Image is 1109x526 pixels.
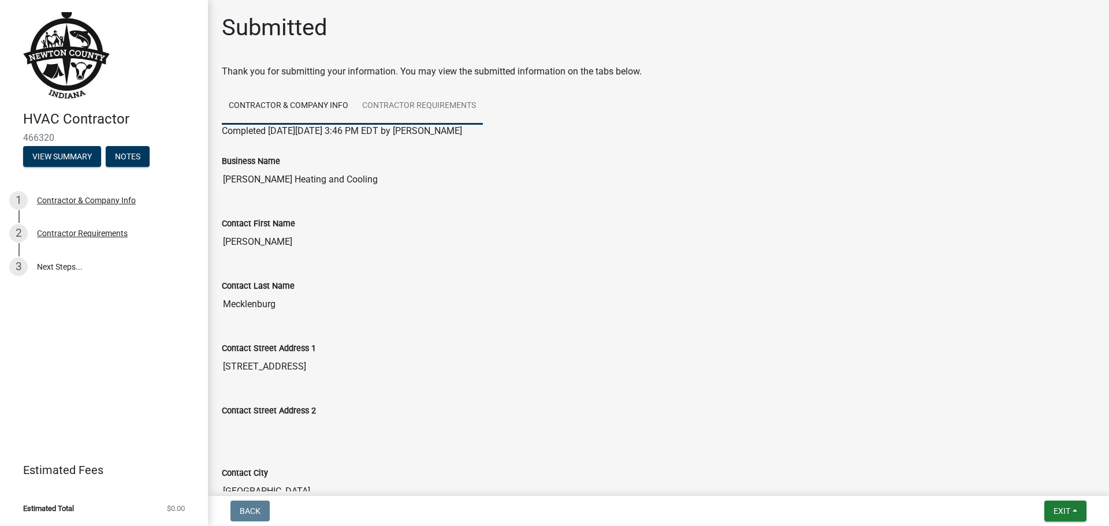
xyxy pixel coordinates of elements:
[23,152,101,162] wm-modal-confirm: Summary
[240,506,260,516] span: Back
[167,505,185,512] span: $0.00
[230,501,270,521] button: Back
[222,407,316,415] label: Contact Street Address 2
[23,132,185,143] span: 466320
[1044,501,1086,521] button: Exit
[222,125,462,136] span: Completed [DATE][DATE] 3:46 PM EDT by [PERSON_NAME]
[37,196,136,204] div: Contractor & Company Info
[222,158,280,166] label: Business Name
[222,469,268,477] label: Contact City
[222,65,1095,79] div: Thank you for submitting your information. You may view the submitted information on the tabs below.
[9,191,28,210] div: 1
[9,224,28,243] div: 2
[222,282,295,290] label: Contact Last Name
[9,458,189,482] a: Estimated Fees
[23,505,74,512] span: Estimated Total
[37,229,128,237] div: Contractor Requirements
[355,88,483,125] a: Contractor Requirements
[23,111,199,128] h4: HVAC Contractor
[23,12,110,99] img: Newton County, Indiana
[23,146,101,167] button: View Summary
[222,14,328,42] h1: Submitted
[222,88,355,125] a: Contractor & Company Info
[222,345,316,353] label: Contact Street Address 1
[1054,506,1070,516] span: Exit
[9,258,28,276] div: 3
[106,146,150,167] button: Notes
[106,152,150,162] wm-modal-confirm: Notes
[222,220,295,228] label: Contact First Name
